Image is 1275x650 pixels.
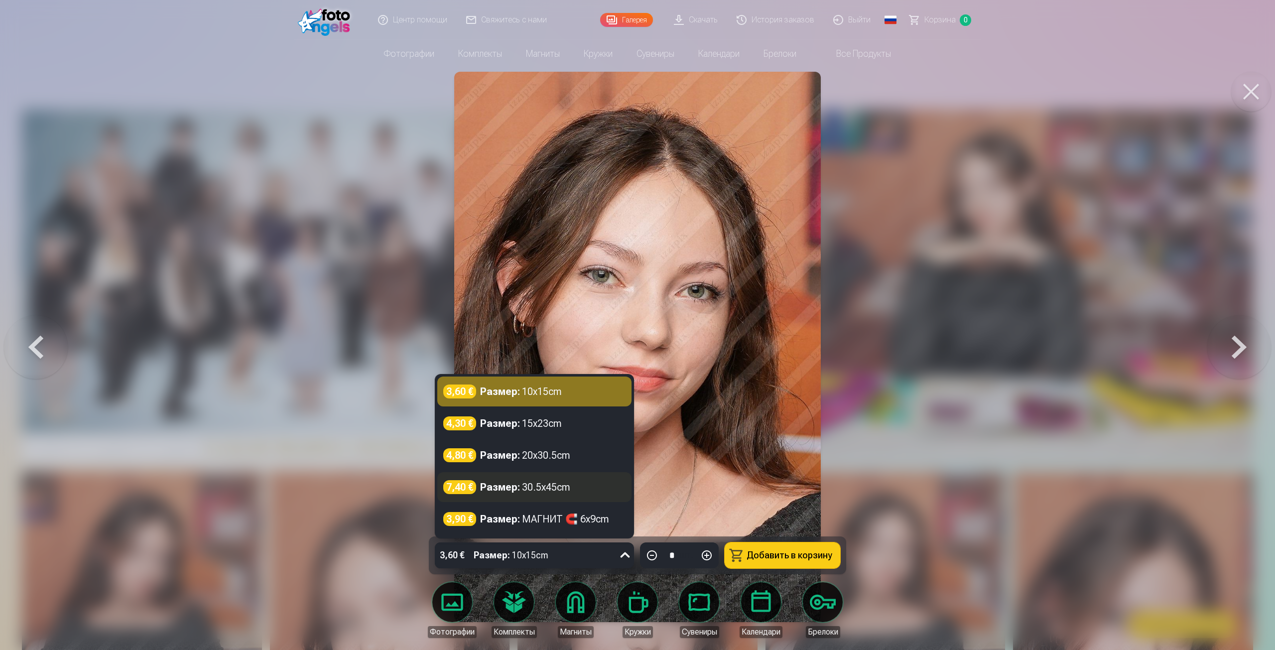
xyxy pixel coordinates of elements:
div: Сувениры [680,626,719,638]
div: 4,80 € [443,448,476,462]
a: Магниты [548,582,604,638]
div: 30.5x45cm [480,480,570,494]
a: Фотографии [372,40,446,68]
strong: Размер : [480,448,520,462]
div: Календари [740,626,782,638]
strong: Размер : [480,512,520,526]
img: /fa4 [298,4,355,36]
a: Кружки [572,40,625,68]
div: 3,60 € [435,542,470,568]
div: 10x15cm [474,542,548,568]
div: Брелоки [806,626,840,638]
div: 4,30 € [443,416,476,430]
a: Галерея [600,13,653,27]
a: Фотографии [424,582,480,638]
span: 0 [960,14,971,26]
div: 20x30.5cm [480,448,570,462]
div: Кружки [623,626,653,638]
a: Календари [733,582,789,638]
a: Комплекты [446,40,514,68]
div: МАГНИТ 🧲 6x9cm [480,512,609,526]
div: 3,90 € [443,512,476,526]
div: 15x23cm [480,416,562,430]
div: 10x15cm [480,385,562,398]
div: Комплекты [492,626,537,638]
a: Брелоки [795,582,851,638]
a: Сувениры [625,40,686,68]
a: Сувениры [671,582,727,638]
a: Брелоки [752,40,808,68]
strong: Размер : [474,548,510,562]
strong: Размер : [480,416,520,430]
div: Фотографии [428,626,477,638]
button: Добавить в корзину [725,542,840,568]
div: 3,60 € [443,385,476,398]
a: Комплекты [486,582,542,638]
strong: Размер : [480,480,520,494]
a: Магниты [514,40,572,68]
div: 7,40 € [443,480,476,494]
div: шт. [680,543,693,567]
div: Магниты [558,626,594,638]
a: Календари [686,40,752,68]
strong: Размер : [480,385,520,398]
a: Кружки [610,582,665,638]
span: Корзина [924,14,956,26]
a: Все продукты [808,40,903,68]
